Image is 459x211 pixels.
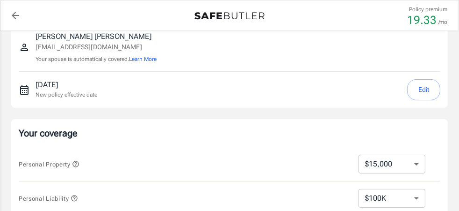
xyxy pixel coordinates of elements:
[36,55,157,64] p: Your spouse is automatically covered.
[36,42,157,52] p: [EMAIL_ADDRESS][DOMAIN_NAME]
[19,127,440,140] p: Your coverage
[19,195,78,202] span: Personal Liability
[36,90,97,99] p: New policy effective date
[409,5,447,14] p: Policy premium
[438,18,447,26] p: /mo
[36,79,97,90] p: [DATE]
[407,79,440,100] button: Edit
[19,161,79,168] span: Personal Property
[19,158,79,170] button: Personal Property
[19,84,30,96] svg: New policy start date
[407,15,437,26] p: 19.33
[36,31,157,42] p: [PERSON_NAME] [PERSON_NAME]
[129,55,157,63] button: Learn More
[194,12,265,20] img: Back to quotes
[6,6,25,25] a: back to quotes
[19,193,78,204] button: Personal Liability
[19,42,30,53] svg: Insured person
